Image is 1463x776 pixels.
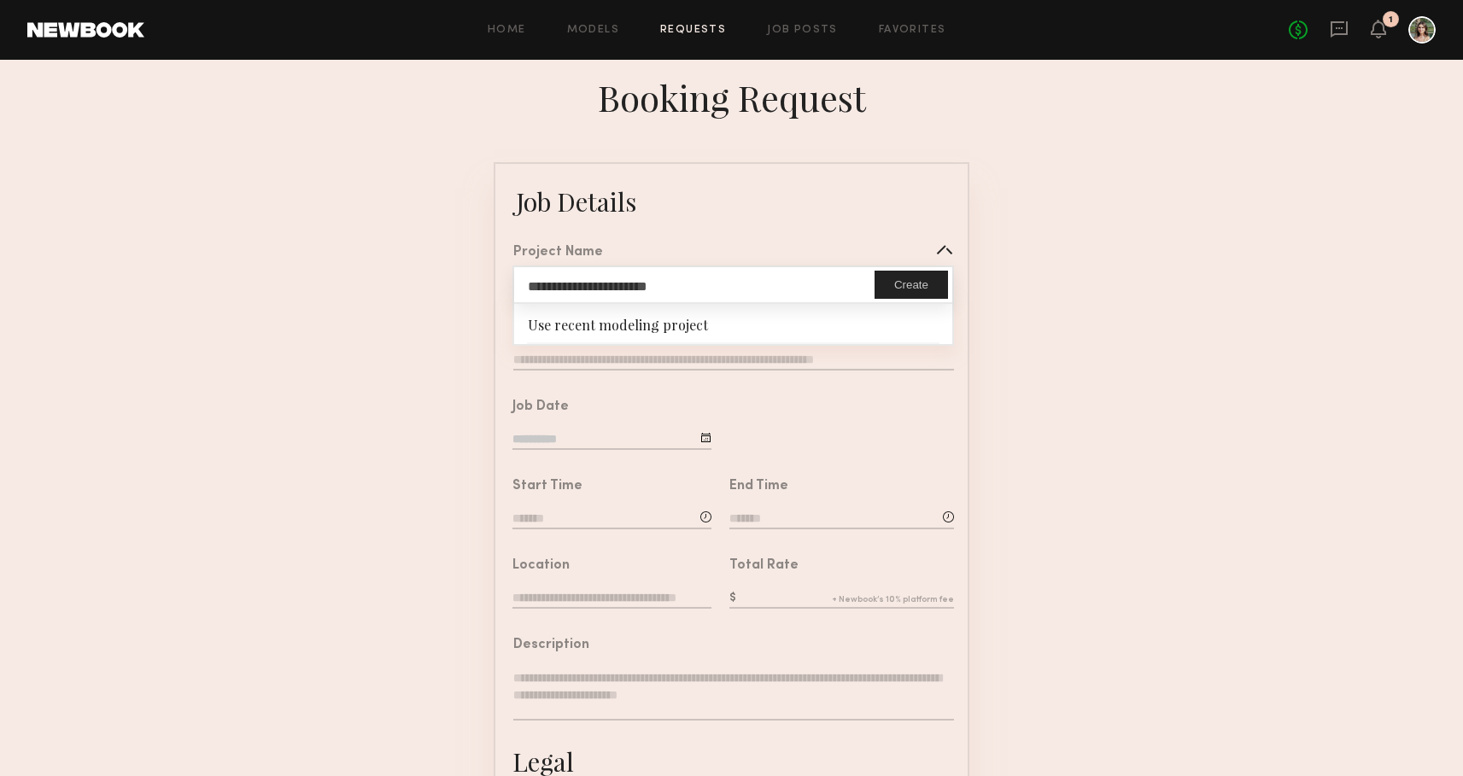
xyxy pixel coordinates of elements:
[512,559,570,573] div: Location
[767,25,838,36] a: Job Posts
[567,25,619,36] a: Models
[513,639,589,652] div: Description
[879,25,946,36] a: Favorites
[514,304,952,342] div: Use recent modeling project
[512,480,582,493] div: Start Time
[512,400,569,414] div: Job Date
[516,184,636,219] div: Job Details
[513,246,603,260] div: Project Name
[875,271,948,299] button: Create
[729,480,788,493] div: End Time
[598,73,866,121] div: Booking Request
[729,559,799,573] div: Total Rate
[488,25,526,36] a: Home
[1389,15,1393,25] div: 1
[660,25,726,36] a: Requests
